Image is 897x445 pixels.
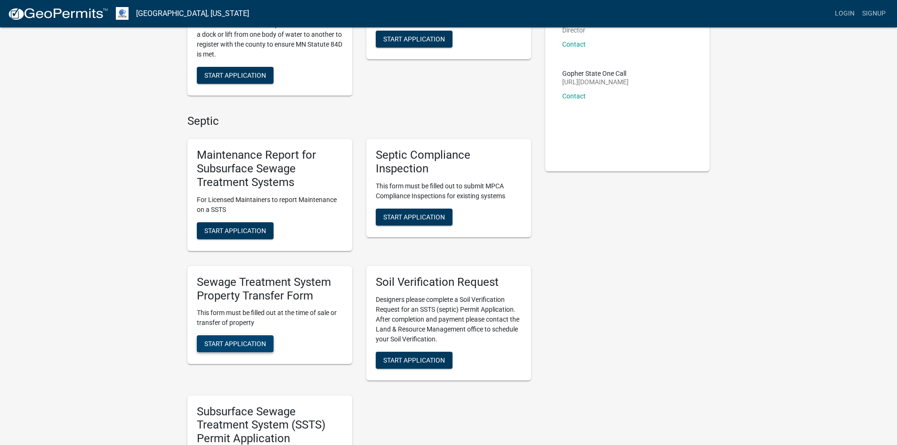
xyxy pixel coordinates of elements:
button: Start Application [197,335,274,352]
h5: Maintenance Report for Subsurface Sewage Treatment Systems [197,148,343,189]
a: Login [831,5,858,23]
button: Start Application [376,352,453,369]
span: Start Application [383,35,445,43]
span: Start Application [204,227,266,234]
a: Signup [858,5,889,23]
button: Start Application [197,222,274,239]
p: [URL][DOMAIN_NAME] [562,79,629,85]
a: Contact [562,92,586,100]
span: Start Application [204,71,266,79]
p: This form must be filled out to submit MPCA Compliance Inspections for existing systems [376,181,522,201]
a: [GEOGRAPHIC_DATA], [US_STATE] [136,6,249,22]
h4: Septic [187,114,531,128]
p: Gopher State One Call [562,70,629,77]
span: Start Application [383,356,445,364]
button: Start Application [197,67,274,84]
img: Otter Tail County, Minnesota [116,7,129,20]
h5: Septic Compliance Inspection [376,148,522,176]
button: Start Application [376,31,453,48]
p: Designers please complete a Soil Verification Request for an SSTS (septic) Permit Application. Af... [376,295,522,344]
p: This form must be filled out at the time of sale or transfer of property [197,308,343,328]
span: Start Application [383,213,445,220]
p: Director [562,27,613,33]
h5: Soil Verification Request [376,275,522,289]
button: Start Application [376,209,453,226]
span: Start Application [204,340,266,348]
p: For Licensed Maintainers to report Maintenance on a SSTS [197,195,343,215]
h5: Sewage Treatment System Property Transfer Form [197,275,343,303]
a: Contact [562,40,586,48]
